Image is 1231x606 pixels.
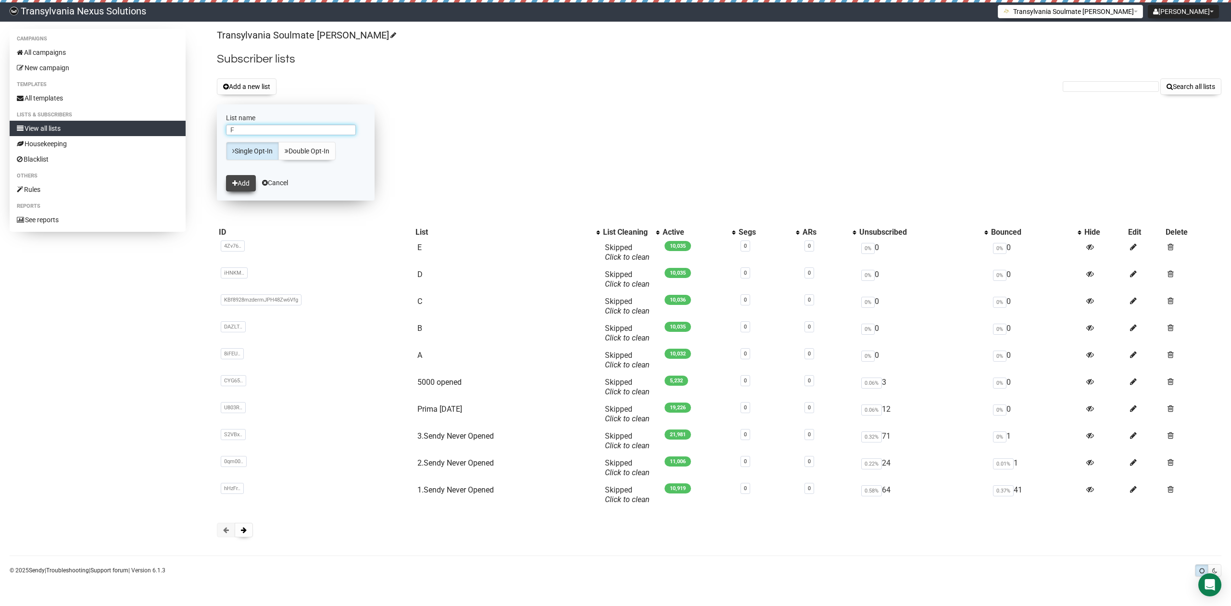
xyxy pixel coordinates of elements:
[661,226,737,239] th: Active: No sort applied, activate to apply an ascending sort
[993,324,1006,335] span: 0%
[417,243,422,252] a: E
[861,270,875,281] span: 0%
[221,267,248,278] span: iHNKM..
[217,78,276,95] button: Add a new list
[857,239,989,266] td: 0
[10,45,186,60] a: All campaigns
[861,458,882,469] span: 0.22%
[989,454,1082,481] td: 1
[417,458,494,467] a: 2.Sendy Never Opened
[808,458,811,465] a: 0
[857,347,989,374] td: 0
[665,456,691,467] span: 11,006
[605,414,650,423] a: Click to clean
[744,270,747,276] a: 0
[1164,226,1221,239] th: Delete: No sort applied, sorting is disabled
[226,114,365,122] label: List name
[417,378,462,387] a: 5000 opened
[861,243,875,254] span: 0%
[861,404,882,416] span: 0.06%
[417,324,422,333] a: B
[605,270,650,289] span: Skipped
[217,226,414,239] th: ID: No sort applied, sorting is disabled
[989,320,1082,347] td: 0
[744,243,747,249] a: 0
[10,121,186,136] a: View all lists
[605,404,650,423] span: Skipped
[665,429,691,440] span: 21,981
[1166,227,1219,237] div: Delete
[10,90,186,106] a: All templates
[46,567,89,574] a: Troubleshooting
[744,378,747,384] a: 0
[605,279,650,289] a: Click to clean
[605,485,650,504] span: Skipped
[989,226,1082,239] th: Bounced: No sort applied, activate to apply an ascending sort
[857,320,989,347] td: 0
[857,374,989,401] td: 3
[803,227,848,237] div: ARs
[605,243,650,262] span: Skipped
[1160,78,1221,95] button: Search all lists
[221,294,301,305] span: KBf8928mzdermJPH48Zw6Vfg
[665,483,691,493] span: 10,919
[605,468,650,477] a: Click to clean
[605,351,650,369] span: Skipped
[744,404,747,411] a: 0
[10,109,186,121] li: Lists & subscribers
[808,297,811,303] a: 0
[665,241,691,251] span: 10,035
[415,227,591,237] div: List
[221,348,244,359] span: 8iFEU..
[221,321,246,332] span: DAZLT..
[221,240,245,252] span: 4Zv76..
[605,458,650,477] span: Skipped
[808,243,811,249] a: 0
[808,270,811,276] a: 0
[993,351,1006,362] span: 0%
[10,170,186,182] li: Others
[808,324,811,330] a: 0
[857,293,989,320] td: 0
[808,485,811,492] a: 0
[603,227,651,237] div: List Cleaning
[993,485,1014,496] span: 0.37%
[10,7,18,15] img: 586cc6b7d8bc403f0c61b981d947c989
[217,29,395,41] a: Transylvania Soulmate [PERSON_NAME]
[226,125,356,135] input: The name of your new list
[605,297,650,316] span: Skipped
[1148,5,1219,18] button: [PERSON_NAME]
[989,401,1082,428] td: 0
[221,375,246,386] span: CYG65..
[29,567,45,574] a: Sendy
[744,458,747,465] a: 0
[417,297,422,306] a: C
[605,324,650,342] span: Skipped
[857,428,989,454] td: 71
[737,226,801,239] th: Segs: No sort applied, activate to apply an ascending sort
[417,351,422,360] a: A
[744,297,747,303] a: 0
[993,243,1006,254] span: 0%
[744,485,747,492] a: 0
[744,351,747,357] a: 0
[221,429,246,440] span: S2VBx..
[217,50,1221,68] h2: Subscriber lists
[262,179,288,187] a: Cancel
[861,324,875,335] span: 0%
[1198,573,1221,596] div: Open Intercom Messenger
[993,297,1006,308] span: 0%
[605,360,650,369] a: Click to clean
[221,483,244,494] span: hHzFr..
[10,136,186,151] a: Housekeeping
[10,201,186,212] li: Reports
[417,431,494,441] a: 3.Sendy Never Opened
[605,252,650,262] a: Click to clean
[989,293,1082,320] td: 0
[605,333,650,342] a: Click to clean
[857,481,989,508] td: 64
[605,387,650,396] a: Click to clean
[605,378,650,396] span: Skipped
[665,268,691,278] span: 10,035
[10,60,186,76] a: New campaign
